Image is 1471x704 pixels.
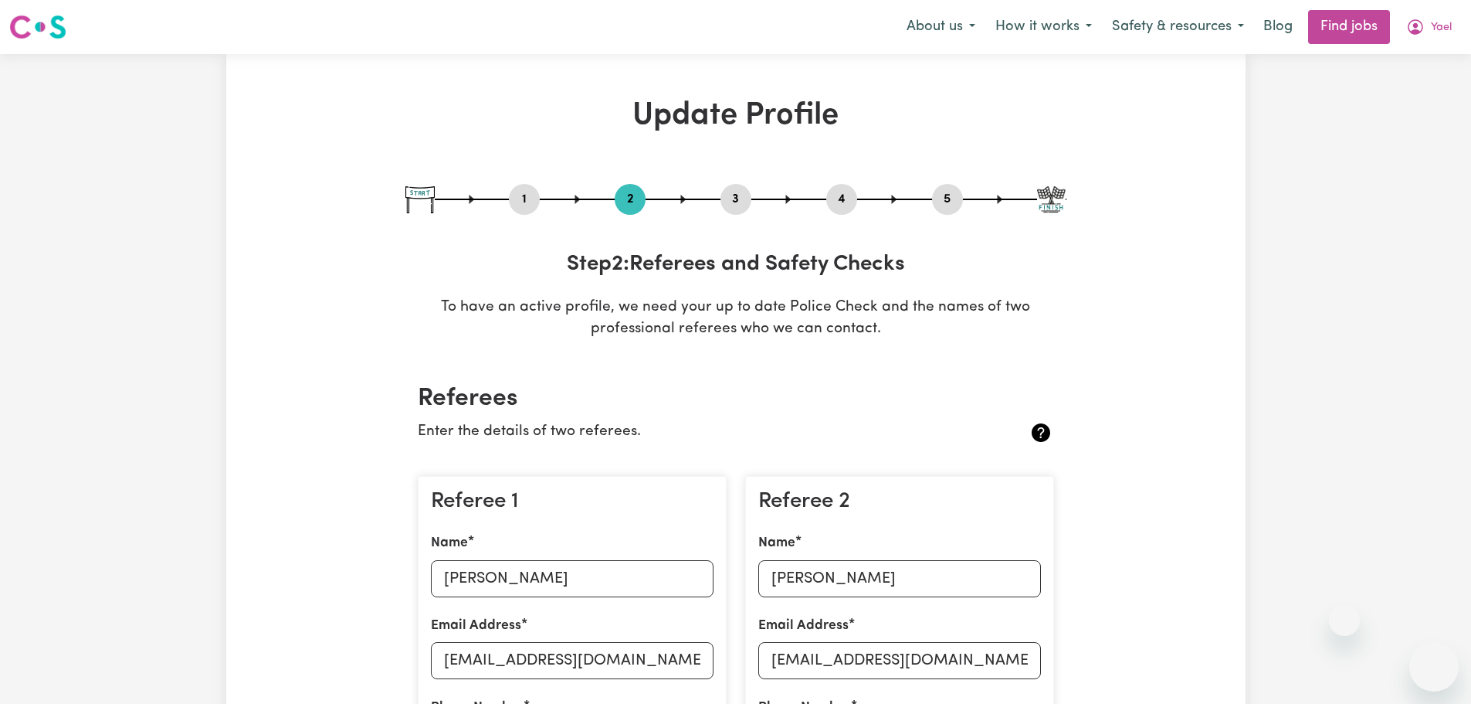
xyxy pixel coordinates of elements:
[1102,11,1254,43] button: Safety & resources
[720,189,751,209] button: Go to step 3
[418,421,948,444] p: Enter the details of two referees.
[1254,10,1302,44] a: Blog
[509,189,540,209] button: Go to step 1
[431,489,713,515] h3: Referee 1
[758,489,1041,515] h3: Referee 2
[758,616,849,636] label: Email Address
[431,616,521,636] label: Email Address
[826,189,857,209] button: Go to step 4
[431,533,468,553] label: Name
[932,189,963,209] button: Go to step 5
[9,13,66,41] img: Careseekers logo
[758,533,795,553] label: Name
[1431,19,1452,36] span: Yael
[1396,11,1462,43] button: My Account
[418,384,1054,413] h2: Referees
[615,189,646,209] button: Go to step 2
[1409,642,1459,692] iframe: Button to launch messaging window
[405,252,1066,278] h3: Step 2 : Referees and Safety Checks
[1329,605,1360,636] iframe: Close message
[405,97,1066,134] h1: Update Profile
[896,11,985,43] button: About us
[9,9,66,45] a: Careseekers logo
[985,11,1102,43] button: How it works
[1308,10,1390,44] a: Find jobs
[405,297,1066,342] p: To have an active profile, we need your up to date Police Check and the names of two professional...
